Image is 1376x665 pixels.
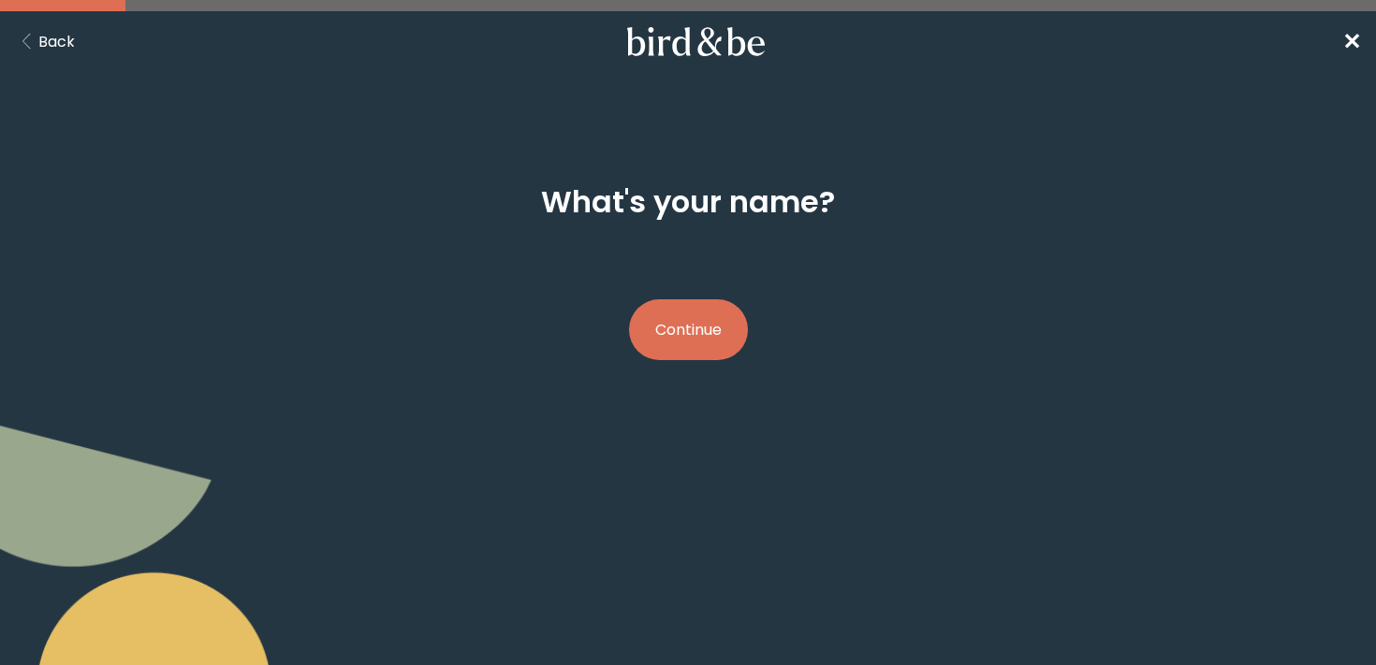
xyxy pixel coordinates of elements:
[1282,577,1357,646] iframe: Gorgias live chat messenger
[1342,25,1361,58] a: ✕
[15,30,75,53] button: Back Button
[629,299,748,360] button: Continue
[541,180,835,224] h2: What's your name?
[1342,26,1361,57] span: ✕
